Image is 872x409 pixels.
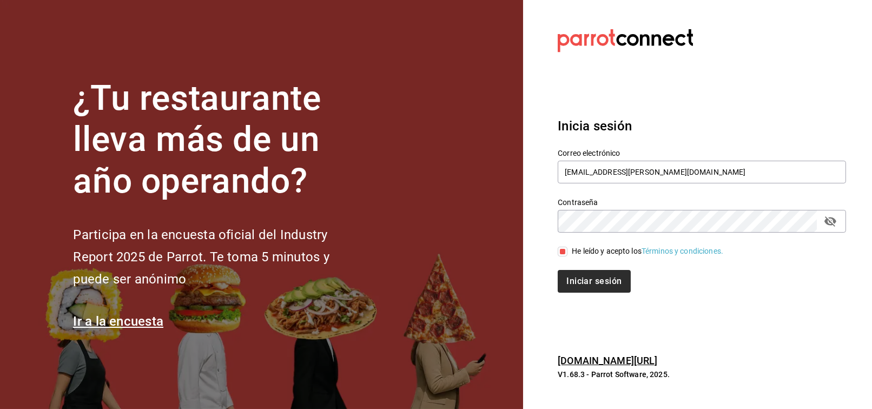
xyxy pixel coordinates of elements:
a: Ir a la encuesta [73,314,163,329]
button: Iniciar sesión [558,270,630,293]
div: He leído y acepto los [572,246,723,257]
a: Términos y condiciones. [642,247,723,255]
input: Ingresa tu correo electrónico [558,161,846,183]
h2: Participa en la encuesta oficial del Industry Report 2025 de Parrot. Te toma 5 minutos y puede se... [73,224,365,290]
label: Contraseña [558,199,846,206]
button: passwordField [821,212,840,230]
h1: ¿Tu restaurante lleva más de un año operando? [73,78,365,202]
label: Correo electrónico [558,149,846,157]
p: V1.68.3 - Parrot Software, 2025. [558,369,846,380]
h3: Inicia sesión [558,116,846,136]
a: [DOMAIN_NAME][URL] [558,355,657,366]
